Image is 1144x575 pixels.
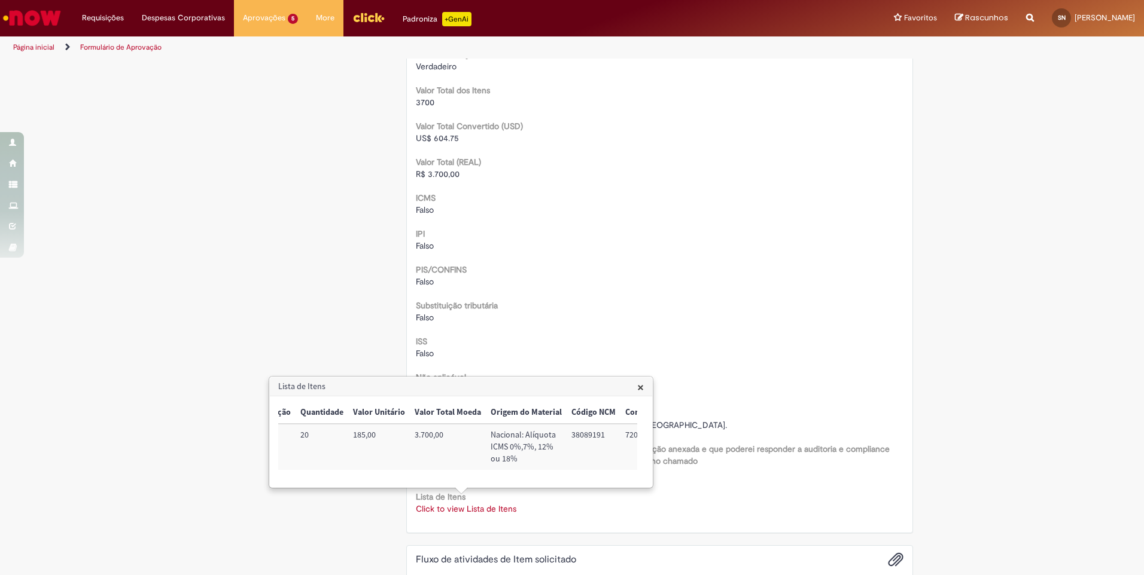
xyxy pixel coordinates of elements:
[9,36,754,59] ul: Trilhas de página
[348,402,410,424] th: Valor Unitário
[416,348,434,359] span: Falso
[486,424,567,470] td: Origem do Material: Nacional: Alíquota ICMS 0%,7%, 12% ou 18%
[296,424,348,470] td: Quantidade: 20
[620,424,684,470] td: Conta contábil: 72042003
[288,14,298,24] span: 5
[567,424,620,470] td: Código NCM: 38089191
[416,169,460,179] span: R$ 3.700,00
[316,12,334,24] span: More
[416,157,481,167] b: Valor Total (REAL)
[416,240,434,251] span: Falso
[410,424,486,470] td: Valor Total Moeda: 3.700,00
[296,402,348,424] th: Quantidade
[416,61,457,72] span: Verdadeiro
[270,377,652,396] h3: Lista de Itens
[620,402,684,424] th: Conta contábil
[416,228,425,239] b: IPI
[888,552,903,567] button: Adicionar anexos
[955,13,1008,24] a: Rascunhos
[637,381,644,393] button: Close
[416,264,467,275] b: PIS/CONFINS
[416,491,465,502] b: Lista de Itens
[486,402,567,424] th: Origem do Material
[80,42,162,52] a: Formulário de Aprovação
[416,372,466,383] b: Não aplicável
[269,376,653,488] div: Lista de Itens
[142,12,225,24] span: Despesas Corporativas
[416,192,436,203] b: ICMS
[965,12,1008,23] span: Rascunhos
[637,379,644,395] span: ×
[567,402,620,424] th: Código NCM
[1,6,63,30] img: ServiceNow
[82,12,124,24] span: Requisições
[403,12,471,26] div: Padroniza
[13,42,54,52] a: Página inicial
[1075,13,1135,23] span: [PERSON_NAME]
[416,312,434,323] span: Falso
[416,503,516,514] a: Click to view Lista de Itens
[416,300,498,311] b: Substituição tributária
[1058,14,1066,22] span: SN
[352,8,385,26] img: click_logo_yellow_360x200.png
[416,133,459,143] span: US$ 604.75
[904,12,937,24] span: Favoritos
[442,12,471,26] p: +GenAi
[410,402,486,424] th: Valor Total Moeda
[243,12,285,24] span: Aprovações
[416,85,490,96] b: Valor Total dos Itens
[348,424,410,470] td: Valor Unitário: 185,00
[416,276,434,287] span: Falso
[416,204,434,215] span: Falso
[416,97,434,108] span: 3700
[416,121,523,131] b: Valor Total Convertido (USD)
[416,555,576,565] h2: Fluxo de atividades de Item solicitado Histórico de tíquete
[416,336,427,347] b: ISS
